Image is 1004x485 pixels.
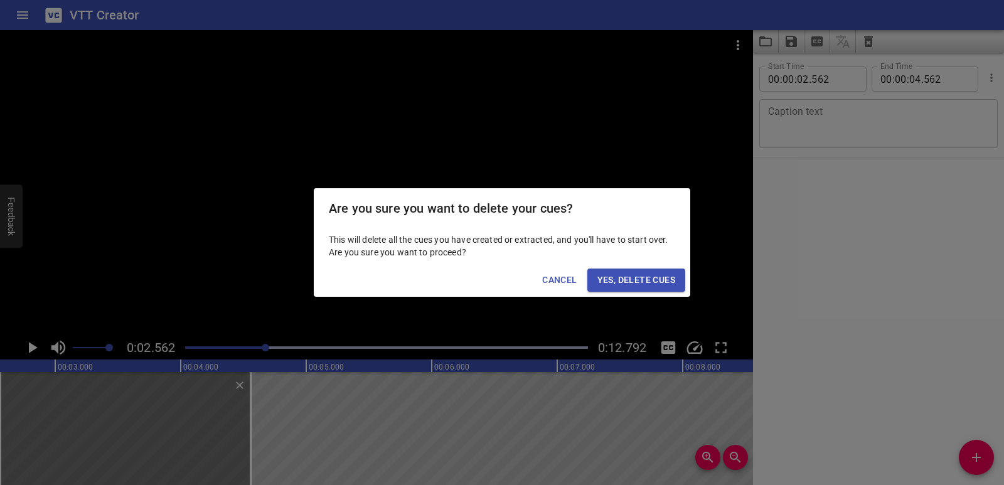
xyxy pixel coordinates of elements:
[587,269,685,292] button: Yes, Delete Cues
[537,269,582,292] button: Cancel
[597,272,675,288] span: Yes, Delete Cues
[542,272,577,288] span: Cancel
[314,228,690,264] div: This will delete all the cues you have created or extracted, and you'll have to start over. Are y...
[329,198,675,218] h2: Are you sure you want to delete your cues?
